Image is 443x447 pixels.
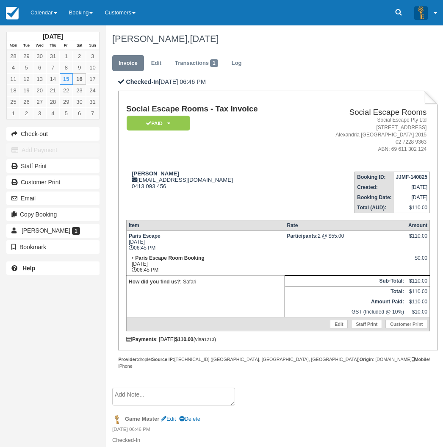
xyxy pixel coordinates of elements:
[7,85,20,96] a: 18
[6,127,100,141] button: Check-out
[210,59,218,67] span: 1
[169,55,224,72] a: Transactions1
[304,117,426,153] address: Social Escape Pty Ltd [STREET_ADDRESS] Alexandria [GEOGRAPHIC_DATA] 2015 02 7228 9363 ABN: 69 611...
[86,96,99,108] a: 31
[7,50,20,62] a: 28
[394,192,430,203] td: [DATE]
[125,416,159,422] strong: Game Master
[73,108,86,119] a: 6
[414,6,428,19] img: A3
[46,96,59,108] a: 28
[406,286,430,297] td: $110.00
[408,233,427,246] div: $110.00
[225,55,248,72] a: Log
[46,108,59,119] a: 4
[6,7,19,19] img: checkfront-main-nav-mini-logo.png
[7,108,20,119] a: 1
[46,73,59,85] a: 14
[394,182,430,192] td: [DATE]
[6,240,100,254] button: Bookmark
[126,336,430,342] div: : [DATE] (visa )
[20,85,33,96] a: 19
[33,62,46,73] a: 6
[355,172,394,183] th: Booking ID:
[46,41,59,50] th: Thu
[408,255,427,268] div: $0.00
[406,276,430,286] td: $110.00
[129,279,180,285] strong: How did you find us?
[118,357,138,362] strong: Provider:
[355,203,394,213] th: Total (AUD):
[330,320,348,328] a: Edit
[60,41,73,50] th: Fri
[20,62,33,73] a: 5
[73,62,86,73] a: 9
[112,34,432,44] h1: [PERSON_NAME],
[126,78,159,85] b: Checked-In
[73,96,86,108] a: 30
[60,96,73,108] a: 29
[72,227,80,235] span: 1
[285,307,406,317] td: GST (Included @ 10%)
[129,278,282,286] p: : Safari
[20,108,33,119] a: 2
[7,73,20,85] a: 11
[6,143,100,157] button: Add Payment
[33,85,46,96] a: 20
[126,253,285,275] td: [DATE] 06:45 PM
[6,159,100,173] a: Staff Print
[126,336,156,342] strong: Payments
[204,337,214,342] small: 1213
[60,108,73,119] a: 5
[6,208,100,221] button: Copy Booking
[20,96,33,108] a: 26
[118,78,438,86] p: [DATE] 06:46 PM
[285,286,406,297] th: Total:
[6,224,100,237] a: [PERSON_NAME] 1
[287,233,318,239] strong: Participants
[126,105,300,114] h1: Social Escape Rooms - Tax Invoice
[60,73,73,85] a: 15
[43,33,63,40] strong: [DATE]
[7,41,20,50] th: Mon
[406,297,430,307] td: $110.00
[396,174,428,180] strong: JJMF-140825
[285,276,406,286] th: Sub-Total:
[126,115,187,131] a: Paid
[135,255,204,261] strong: Paris Escape Room Booking
[285,231,406,253] td: 2 @ $55.00
[60,50,73,62] a: 1
[86,62,99,73] a: 10
[355,182,394,192] th: Created:
[152,357,174,362] strong: Source IP:
[7,96,20,108] a: 25
[394,203,430,213] td: $110.00
[351,320,382,328] a: Staff Print
[126,170,300,189] div: [EMAIL_ADDRESS][DOMAIN_NAME] 0413 093 456
[20,50,33,62] a: 29
[73,73,86,85] a: 16
[46,62,59,73] a: 7
[190,33,219,44] span: [DATE]
[33,50,46,62] a: 30
[20,73,33,85] a: 12
[132,170,179,177] strong: [PERSON_NAME]
[129,233,161,239] strong: Paris Escape
[385,320,427,328] a: Customer Print
[161,416,176,422] a: Edit
[118,356,438,369] div: droplet [TECHNICAL_ID] ([GEOGRAPHIC_DATA], [GEOGRAPHIC_DATA], [GEOGRAPHIC_DATA]) : [DOMAIN_NAME] ...
[145,55,168,72] a: Edit
[33,41,46,50] th: Wed
[355,192,394,203] th: Booking Date:
[112,426,432,435] em: [DATE] 06:46 PM
[175,336,193,342] strong: $110.00
[285,297,406,307] th: Amount Paid:
[6,175,100,189] a: Customer Print
[46,85,59,96] a: 21
[73,85,86,96] a: 23
[86,50,99,62] a: 3
[179,416,200,422] a: Delete
[60,62,73,73] a: 8
[304,108,426,117] h2: Social Escape Rooms
[406,220,430,231] th: Amount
